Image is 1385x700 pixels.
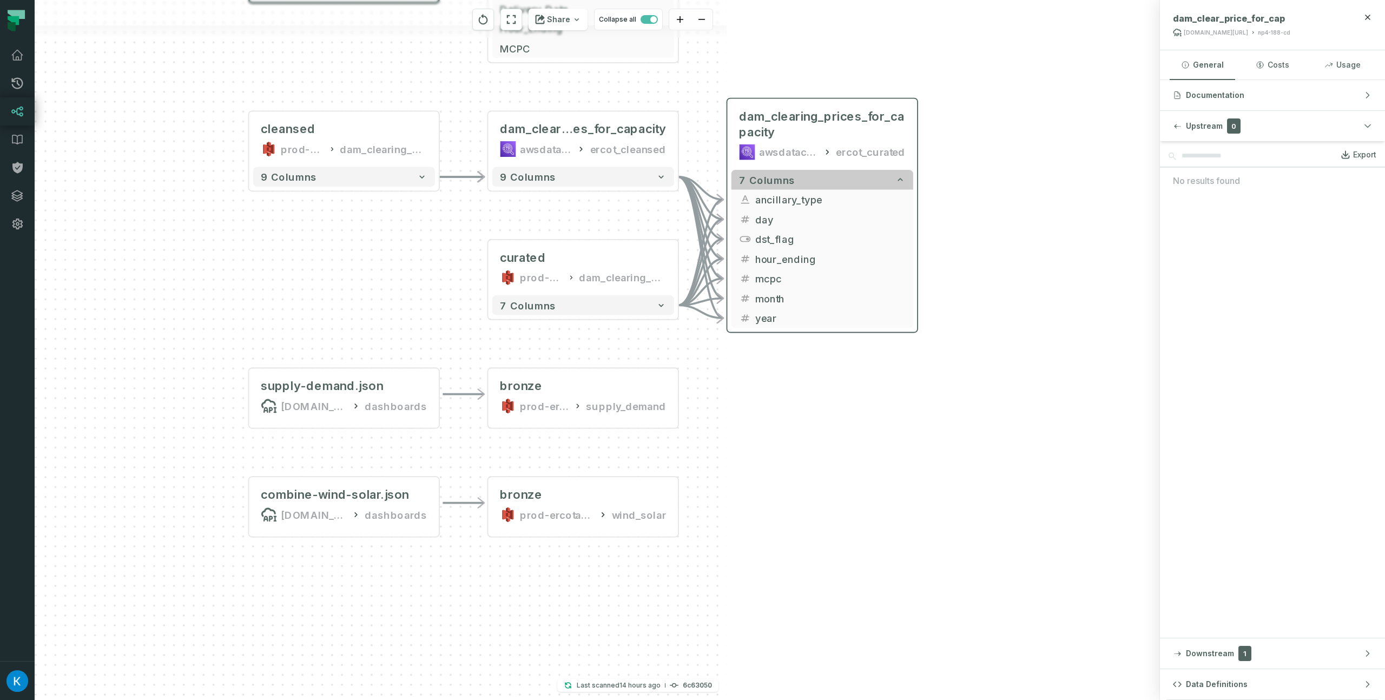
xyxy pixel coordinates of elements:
span: hour_ending [755,252,906,266]
button: Collapse all [594,9,663,30]
button: Share [529,9,588,30]
div: cleansed [261,122,315,137]
button: MCPC [492,38,674,58]
span: es_for_capacity [573,122,666,137]
div: dam_clearing_prices_for_capacity [500,122,666,137]
div: dam_clearing_prices_for_capacity [579,270,666,286]
span: dam_clearing_pric [500,122,573,137]
img: avatar of Kosta Shougaev [6,670,28,692]
div: prod-ercotapi-it-bhl-public-cleansed/ercot [281,141,324,157]
div: prod-ercotapi-it-bhl-public-raw/ercot [520,507,594,523]
span: day [755,212,906,227]
button: zoom out [691,9,713,30]
button: mcpc [731,269,913,289]
p: Last scanned [577,680,661,691]
span: Downstream [1186,648,1234,659]
button: year [731,308,913,328]
g: Edge from b127bf2b5caa40a6bcbf909b17a93086 to 19ca3d582ee357f36d1e41880f53326d [678,177,723,200]
div: dam_clearing_prices_for_capacity [340,141,427,157]
button: General [1170,50,1235,80]
button: ancillary_type [731,190,913,210]
button: zoom in [669,9,691,30]
div: supply-demand.json [261,378,383,394]
g: Edge from b7fda4e03817a44f0cb68f8201c048e9 to 19ca3d582ee357f36d1e41880f53326d [678,298,723,305]
div: prod-ercotapi-it-bhl-public-raw/ercot [520,398,569,414]
h4: 6c63050 [683,682,712,689]
div: np4-188-cd [1258,29,1290,37]
span: month [755,291,906,306]
span: integer [739,312,751,324]
div: awsdatacatalog [759,144,819,160]
button: month [731,288,913,308]
div: prod-ercotapi-it-bhl-public-curated/ercot [520,270,563,286]
span: ancillary_type [755,192,906,207]
span: dst_flag [755,232,906,246]
button: day [731,209,913,229]
div: api.ercot.com/api/public-reports [1184,29,1248,37]
div: supply_demand [586,398,666,414]
div: www.ercot.com/api/1/services/read [281,507,347,523]
span: 0 [1227,118,1241,134]
span: integer [739,293,751,305]
span: Documentation [1186,90,1244,101]
div: www.ercot.com/api/1/services/read [281,398,347,414]
span: integer [739,253,751,265]
div: dashboards [365,398,427,414]
div: ercot_curated [836,144,905,160]
span: boolean [739,233,751,245]
button: Data Definitions [1160,669,1385,699]
span: mcpc [755,271,906,286]
button: dst_flag [731,229,913,249]
span: 9 columns [261,171,316,183]
span: Upstream [1186,121,1223,131]
span: MCPC [500,41,666,56]
span: year [755,311,906,325]
div: wind_solar [612,507,666,523]
button: Upstream0 [1160,111,1385,141]
div: awsdatacatalog [520,141,573,157]
div: combine-wind-solar.json [261,487,409,503]
span: Data Definitions [1186,679,1248,690]
button: Downstream1 [1160,638,1385,669]
div: curated [500,250,545,266]
g: Edge from b7fda4e03817a44f0cb68f8201c048e9 to 19ca3d582ee357f36d1e41880f53326d [678,239,723,305]
span: 1 [1238,646,1251,661]
button: Costs [1239,50,1305,80]
button: Usage [1310,50,1375,80]
div: bronze [500,378,543,394]
button: Last scanned[DATE] 11:30:36 AM6c63050 [557,679,718,692]
relative-time: Aug 19, 2025, 11:30 AM GMT+3 [619,681,661,689]
button: Documentation [1160,80,1385,110]
span: dam_clear_price_for_cap [1173,13,1285,24]
div: ercot_cleansed [590,141,667,157]
span: float [739,273,751,285]
button: hour_ending [731,249,913,269]
span: string [739,194,751,206]
span: dam_clearing_prices_for_capacity [739,109,905,140]
g: Edge from b7fda4e03817a44f0cb68f8201c048e9 to 19ca3d582ee357f36d1e41880f53326d [678,305,723,318]
span: No results found [1173,174,1372,187]
span: 7 columns [739,174,794,186]
div: bronze [500,487,543,503]
span: 7 columns [500,299,555,311]
span: 9 columns [500,171,555,183]
div: dashboards [365,507,427,523]
g: Edge from b127bf2b5caa40a6bcbf909b17a93086 to 19ca3d582ee357f36d1e41880f53326d [678,177,723,279]
span: integer [739,213,751,225]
